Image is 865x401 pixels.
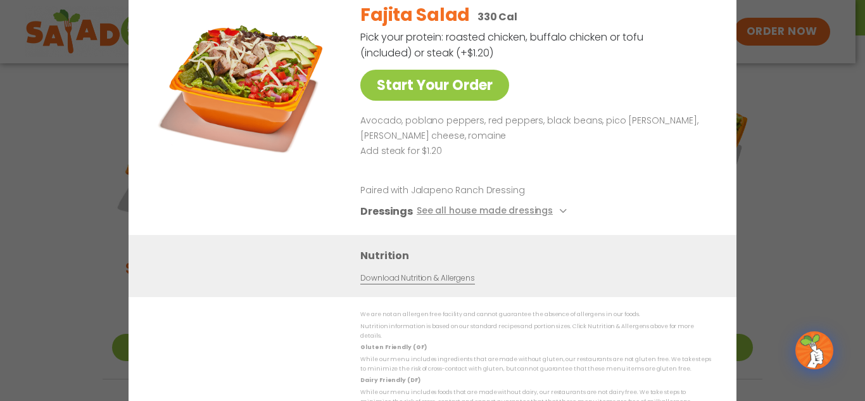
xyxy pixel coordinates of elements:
[477,9,517,25] p: 330 Cal
[360,2,470,29] h2: Fajita Salad
[360,144,706,159] p: Add steak for $1.20
[360,322,711,341] p: Nutrition information is based on our standard recipes and portion sizes. Click Nutrition & Aller...
[360,310,711,319] p: We are not an allergen free facility and cannot guarantee the absence of allergens in our foods.
[417,203,571,219] button: See all house made dressings
[360,70,509,101] a: Start Your Order
[360,376,420,384] strong: Dairy Friendly (DF)
[360,113,706,144] p: Avocado, poblano peppers, red peppers, black beans, pico [PERSON_NAME], [PERSON_NAME] cheese, rom...
[360,29,645,61] p: Pick your protein: roasted chicken, buffalo chicken or tofu (included) or steak (+$1.20)
[797,333,832,368] img: wpChatIcon
[360,343,426,351] strong: Gluten Friendly (GF)
[360,355,711,374] p: While our menu includes ingredients that are made without gluten, our restaurants are not gluten ...
[360,203,413,219] h3: Dressings
[360,184,595,197] p: Paired with Jalapeno Ranch Dressing
[360,248,717,264] h3: Nutrition
[360,272,474,284] a: Download Nutrition & Allergens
